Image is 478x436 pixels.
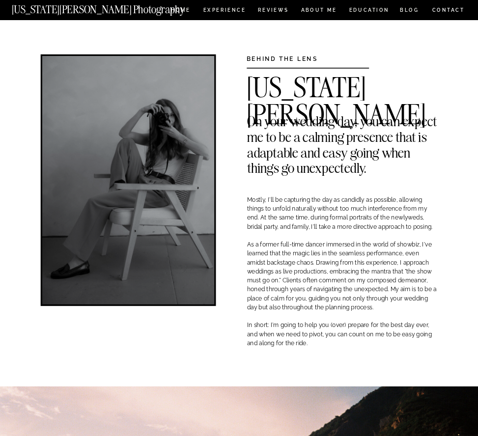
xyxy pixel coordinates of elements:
[169,8,192,15] a: HOME
[348,8,390,15] a: EDUCATION
[432,6,465,15] a: CONTACT
[400,8,419,15] a: BLOG
[258,8,288,15] a: REVIEWS
[247,113,438,125] h2: On your wedding day, you can expect me to be a calming presence that is adaptable and easy going ...
[203,8,245,15] a: Experience
[247,54,344,60] h3: BEHIND THE LENS
[12,4,212,11] a: [US_STATE][PERSON_NAME] Photography
[247,195,438,407] p: Mostly, I'll be capturing the day as candidly as possible, allowing things to unfold naturally wi...
[301,8,337,15] a: ABOUT ME
[247,74,437,86] h2: [US_STATE][PERSON_NAME]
